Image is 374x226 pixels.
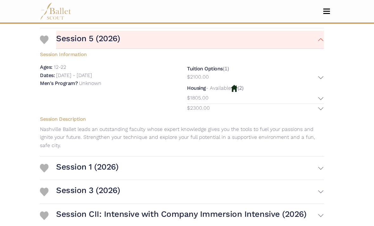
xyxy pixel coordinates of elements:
img: Heart [40,36,48,44]
h3: Session 1 (2026) [56,162,118,172]
button: Session CII: Intensive with Company Immersion Intensive (2026) [56,206,324,225]
h3: Session 3 (2026) [56,185,120,196]
img: Heart [40,188,48,196]
p: $2300.00 [187,104,210,112]
p: Unknown [79,80,101,86]
div: (2) [187,84,324,113]
p: $2100.00 [187,73,209,81]
img: Housing Available [231,85,237,92]
img: Heart [40,164,48,172]
h5: Dates: [40,72,55,78]
p: [DATE] - [DATE] [56,72,92,78]
h3: Session CII: Intensive with Company Immersion Intensive (2026) [56,209,306,220]
h3: Session 5 (2026) [56,33,120,44]
p: - Available [206,85,231,91]
div: (1) [187,65,324,82]
p: $1805.00 [187,94,209,102]
button: Session 1 (2026) [56,159,324,178]
h5: Session Information [35,49,329,58]
button: Toggle navigation [319,8,334,14]
button: $1805.00 [187,94,324,104]
h5: Session Description [35,116,329,123]
img: Heart [40,211,48,220]
h5: Men's Program? [40,80,78,86]
button: $2100.00 [187,73,324,83]
button: Session 3 (2026) [56,183,324,201]
h5: Ages: [40,64,53,70]
h5: Tuition Options [187,66,223,72]
button: $2300.00 [187,104,324,114]
p: Nashville Ballet leads an outstanding faculty whose expert knowledge gives you the tools to fuel ... [35,125,329,150]
h5: Housing [187,85,206,91]
button: Session 5 (2026) [56,31,324,49]
p: 12-22 [54,64,66,70]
